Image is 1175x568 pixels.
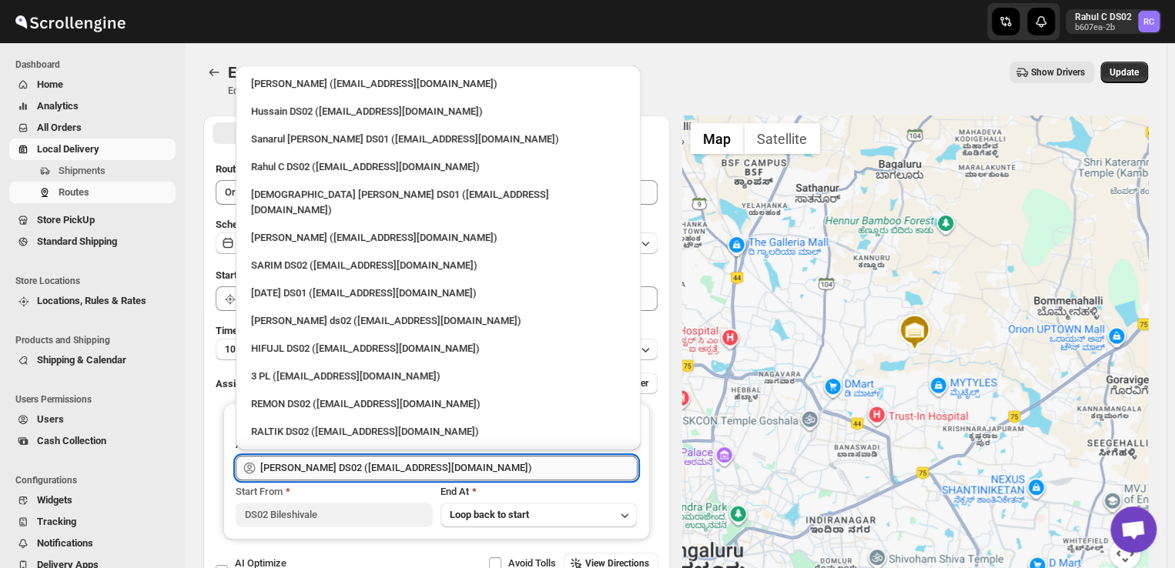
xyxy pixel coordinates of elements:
[15,275,177,287] span: Store Locations
[236,444,641,472] li: Sangam DS01 (relov34542@lassora.com)
[581,377,648,389] span: Add More Driver
[236,333,641,361] li: HIFUJL DS02 (cepali9173@intady.com)
[236,250,641,278] li: SARIM DS02 (xititor414@owlny.com)
[9,511,176,533] button: Tracking
[59,165,105,176] span: Shipments
[216,325,278,336] span: Time Per Stop
[251,286,625,301] div: [DATE] DS01 ([EMAIL_ADDRESS][DOMAIN_NAME])
[236,486,283,497] span: Start From
[9,160,176,182] button: Shipments
[9,182,176,203] button: Routes
[450,509,529,520] span: Loop back to start
[236,416,641,444] li: RALTIK DS02 (cecih54531@btcours.com)
[236,278,641,306] li: Raja DS01 (gasecig398@owlny.com)
[251,396,625,412] div: REMON DS02 ([EMAIL_ADDRESS][DOMAIN_NAME])
[37,122,82,133] span: All Orders
[37,100,79,112] span: Analytics
[1110,506,1157,553] div: Open chat
[251,104,625,119] div: Hussain DS02 ([EMAIL_ADDRESS][DOMAIN_NAME])
[440,484,638,500] div: End At
[251,424,625,439] div: RALTIK DS02 ([EMAIL_ADDRESS][DOMAIN_NAME])
[236,389,641,416] li: REMON DS02 (kesame7468@btcours.com)
[15,474,177,486] span: Configurations
[216,163,269,175] span: Route Name
[37,354,126,366] span: Shipping & Calendar
[216,232,658,254] button: [DATE]|Today
[251,369,625,384] div: 3 PL ([EMAIL_ADDRESS][DOMAIN_NAME])
[1066,9,1161,34] button: User menu
[251,76,625,92] div: [PERSON_NAME] ([EMAIL_ADDRESS][DOMAIN_NAME])
[9,533,176,554] button: Notifications
[228,85,353,97] p: Edit/update your created route
[260,456,638,480] input: Search assignee
[251,341,625,356] div: HIFUJL DS02 ([EMAIL_ADDRESS][DOMAIN_NAME])
[37,494,72,506] span: Widgets
[216,269,337,281] span: Start Location (Warehouse)
[225,343,271,356] span: 10 minutes
[251,230,625,246] div: [PERSON_NAME] ([EMAIL_ADDRESS][DOMAIN_NAME])
[1075,11,1132,23] p: Rahul C DS02
[1138,11,1160,32] span: Rahul C DS02
[251,313,625,329] div: [PERSON_NAME] ds02 ([EMAIL_ADDRESS][DOMAIN_NAME])
[12,2,128,41] img: ScrollEngine
[251,187,625,218] div: [DEMOGRAPHIC_DATA] [PERSON_NAME] DS01 ([EMAIL_ADDRESS][DOMAIN_NAME])
[1075,23,1132,32] p: b607ea-2b
[37,516,76,527] span: Tracking
[15,393,177,406] span: Users Permissions
[1143,17,1154,27] text: RC
[37,537,93,549] span: Notifications
[9,430,176,452] button: Cash Collection
[37,143,99,155] span: Local Delivery
[228,63,297,82] span: Edit Route
[236,96,641,124] li: Hussain DS02 (jarav60351@abatido.com)
[9,409,176,430] button: Users
[236,306,641,333] li: Rashidul ds02 (vaseno4694@minduls.com)
[251,132,625,147] div: Sanarul [PERSON_NAME] DS01 ([EMAIL_ADDRESS][DOMAIN_NAME])
[236,179,641,222] li: Islam Laskar DS01 (vixib74172@ikowat.com)
[1031,66,1085,79] span: Show Drivers
[236,222,641,250] li: Vikas Rathod (lolegiy458@nalwan.com)
[37,79,63,90] span: Home
[236,361,641,389] li: 3 PL (hello@home-run.co)
[744,123,820,154] button: Show satellite imagery
[15,58,177,71] span: Dashboard
[37,413,64,425] span: Users
[251,159,625,175] div: Rahul C DS02 ([EMAIL_ADDRESS][DOMAIN_NAME])
[690,123,744,154] button: Show street map
[213,122,435,144] button: All Route Options
[236,72,641,96] li: Rahul Chopra (pukhraj@home-run.co)
[15,334,177,346] span: Products and Shipping
[9,349,176,371] button: Shipping & Calendar
[216,180,658,205] input: Eg: Bengaluru Route
[1100,62,1148,83] button: Update
[216,219,277,230] span: Scheduled for
[236,124,641,152] li: Sanarul Haque DS01 (fefifag638@adosnan.com)
[1009,62,1094,83] button: Show Drivers
[9,74,176,95] button: Home
[9,95,176,117] button: Analytics
[236,152,641,179] li: Rahul C DS02 (rahul.chopra@home-run.co)
[37,214,95,226] span: Store PickUp
[440,503,638,527] button: Loop back to start
[216,339,658,360] button: 10 minutes
[216,378,257,389] span: Assign to
[9,489,176,511] button: Widgets
[59,186,89,198] span: Routes
[9,117,176,139] button: All Orders
[251,258,625,273] div: SARIM DS02 ([EMAIL_ADDRESS][DOMAIN_NAME])
[1110,66,1139,79] span: Update
[37,295,146,306] span: Locations, Rules & Rates
[203,62,225,83] button: Routes
[37,236,117,247] span: Standard Shipping
[9,290,176,312] button: Locations, Rules & Rates
[37,435,106,446] span: Cash Collection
